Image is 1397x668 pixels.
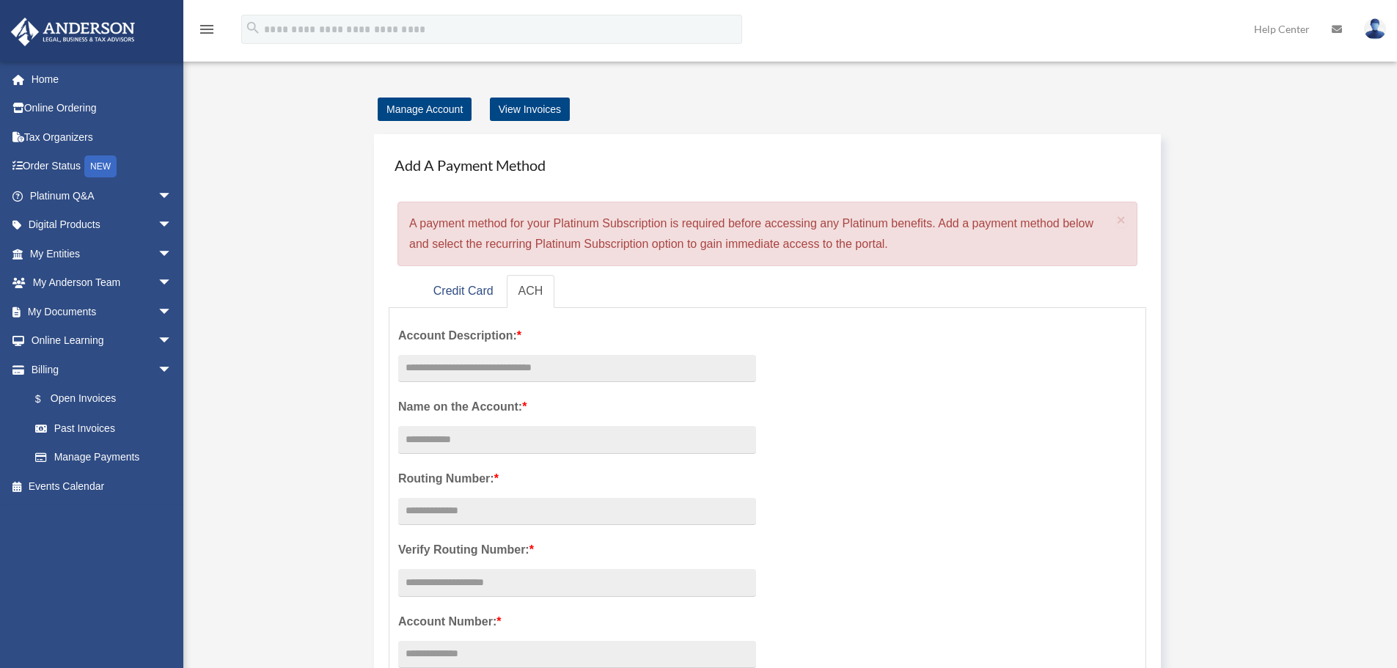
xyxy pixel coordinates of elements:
button: Close [1117,212,1126,227]
label: Account Description: [398,326,756,346]
img: User Pic [1364,18,1386,40]
div: A payment method for your Platinum Subscription is required before accessing any Platinum benefit... [397,202,1137,266]
label: Verify Routing Number: [398,540,756,560]
a: Manage Payments [21,443,187,472]
a: Platinum Q&Aarrow_drop_down [10,181,194,210]
span: arrow_drop_down [158,297,187,327]
a: Past Invoices [21,414,194,443]
h4: Add A Payment Method [389,149,1146,181]
a: Home [10,65,194,94]
label: Name on the Account: [398,397,756,417]
a: Online Ordering [10,94,194,123]
img: Anderson Advisors Platinum Portal [7,18,139,46]
a: My Anderson Teamarrow_drop_down [10,268,194,298]
a: Billingarrow_drop_down [10,355,194,384]
a: View Invoices [490,98,570,121]
span: arrow_drop_down [158,268,187,298]
a: Manage Account [378,98,472,121]
a: Online Learningarrow_drop_down [10,326,194,356]
a: Order StatusNEW [10,152,194,182]
i: menu [198,21,216,38]
i: search [245,20,261,36]
a: Digital Productsarrow_drop_down [10,210,194,240]
span: × [1117,211,1126,228]
div: NEW [84,155,117,177]
span: arrow_drop_down [158,210,187,241]
a: Credit Card [422,275,505,308]
a: Events Calendar [10,471,194,501]
span: arrow_drop_down [158,326,187,356]
label: Account Number: [398,612,756,632]
a: menu [198,26,216,38]
span: arrow_drop_down [158,181,187,211]
span: arrow_drop_down [158,355,187,385]
span: arrow_drop_down [158,239,187,269]
a: ACH [507,275,555,308]
a: Tax Organizers [10,122,194,152]
a: $Open Invoices [21,384,194,414]
span: $ [43,390,51,408]
a: My Entitiesarrow_drop_down [10,239,194,268]
label: Routing Number: [398,469,756,489]
a: My Documentsarrow_drop_down [10,297,194,326]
